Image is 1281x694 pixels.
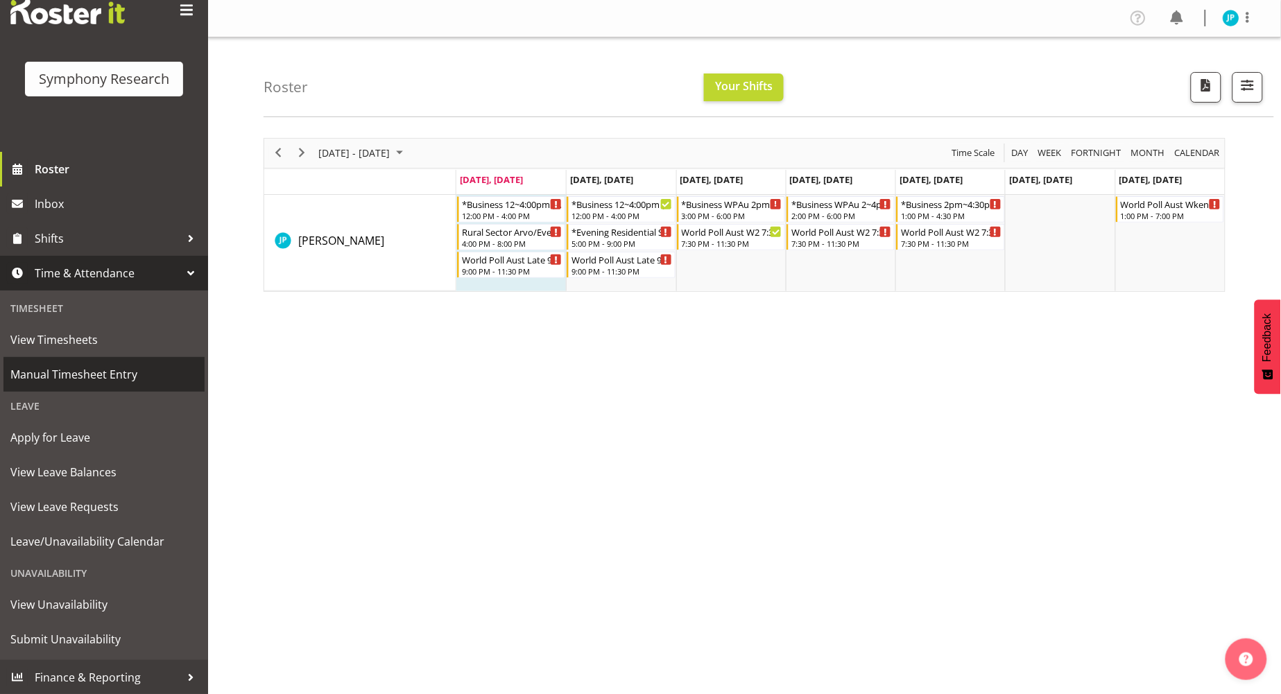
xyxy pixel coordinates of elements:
[900,173,963,186] span: [DATE], [DATE]
[571,238,671,249] div: 5:00 PM - 9:00 PM
[317,144,391,162] span: [DATE] - [DATE]
[791,225,891,238] div: World Poll Aust W2 7:30pm~11:30pm
[682,225,782,238] div: World Poll Aust W2 7:30pm~11:30pm
[457,196,565,223] div: Jake Pringle"s event - *Business 12~4:00pm (mixed shift start times) Begin From Monday, September...
[682,210,782,221] div: 3:00 PM - 6:00 PM
[10,462,198,483] span: View Leave Balances
[10,496,198,517] span: View Leave Requests
[3,357,205,392] a: Manual Timesheet Entry
[3,622,205,657] a: Submit Unavailability
[10,629,198,650] span: Submit Unavailability
[1037,144,1063,162] span: Week
[266,139,290,168] div: previous period
[1262,313,1274,362] span: Feedback
[1121,210,1221,221] div: 1:00 PM - 7:00 PM
[567,252,675,278] div: Jake Pringle"s event - World Poll Aust Late 9p~11:30p Begin From Tuesday, September 30, 2025 at 9...
[462,252,562,266] div: World Poll Aust Late 9p~11:30pm
[791,238,891,249] div: 7:30 PM - 11:30 PM
[1121,197,1221,211] div: World Poll Aust Wkend
[3,322,205,357] a: View Timesheets
[457,224,565,250] div: Jake Pringle"s event - Rural Sector Arvo/Evenings Begin From Monday, September 29, 2025 at 4:00:0...
[567,224,675,250] div: Jake Pringle"s event - *Evening Residential Shift 5-9pm Begin From Tuesday, September 30, 2025 at...
[791,210,891,221] div: 2:00 PM - 6:00 PM
[680,173,743,186] span: [DATE], [DATE]
[896,224,1004,250] div: Jake Pringle"s event - World Poll Aust W2 7:30pm~11:30pm Begin From Friday, October 3, 2025 at 7:...
[901,225,1001,238] div: World Poll Aust W2 7:30pm~11:30pm
[3,489,205,524] a: View Leave Requests
[1239,652,1253,666] img: help-xxl-2.png
[682,197,782,211] div: *Business WPAu 2pm~6pm
[567,196,675,223] div: Jake Pringle"s event - *Business 12~4:00pm (mixed shift start times) Begin From Tuesday, Septembe...
[462,210,562,221] div: 12:00 PM - 4:00 PM
[1130,144,1167,162] span: Month
[1255,300,1281,394] button: Feedback - Show survey
[3,420,205,455] a: Apply for Leave
[264,138,1226,292] div: Timeline Week of September 29, 2025
[35,667,180,688] span: Finance & Reporting
[316,144,409,162] button: September 2025
[791,197,891,211] div: *Business WPAu 2~4pm
[571,210,671,221] div: 12:00 PM - 4:00 PM
[3,392,205,420] div: Leave
[901,210,1001,221] div: 1:00 PM - 4:30 PM
[1129,144,1168,162] button: Timeline Month
[10,531,198,552] span: Leave/Unavailability Calendar
[1232,72,1263,103] button: Filter Shifts
[290,139,313,168] div: next period
[1070,144,1123,162] span: Fortnight
[3,587,205,622] a: View Unavailability
[39,69,169,89] div: Symphony Research
[677,224,785,250] div: Jake Pringle"s event - World Poll Aust W2 7:30pm~11:30pm Begin From Wednesday, October 1, 2025 at...
[35,228,180,249] span: Shifts
[901,197,1001,211] div: *Business 2pm~4:30pm World Poll
[682,238,782,249] div: 7:30 PM - 11:30 PM
[35,263,180,284] span: Time & Attendance
[786,196,895,223] div: Jake Pringle"s event - *Business WPAu 2~4pm Begin From Thursday, October 2, 2025 at 2:00:00 PM GM...
[896,196,1004,223] div: Jake Pringle"s event - *Business 2pm~4:30pm World Poll Begin From Friday, October 3, 2025 at 1:00...
[269,144,288,162] button: Previous
[10,427,198,448] span: Apply for Leave
[456,195,1225,291] table: Timeline Week of September 29, 2025
[10,594,198,615] span: View Unavailability
[950,144,998,162] button: Time Scale
[462,225,562,238] div: Rural Sector Arvo/Evenings
[715,78,773,94] span: Your Shifts
[264,195,456,291] td: Jake Pringle resource
[571,197,671,211] div: *Business 12~4:00pm (mixed shift start times)
[3,559,205,587] div: Unavailability
[264,79,308,95] h4: Roster
[1116,196,1224,223] div: Jake Pringle"s event - World Poll Aust Wkend Begin From Sunday, October 5, 2025 at 1:00:00 PM GMT...
[3,524,205,559] a: Leave/Unavailability Calendar
[1173,144,1223,162] button: Month
[462,266,562,277] div: 9:00 PM - 11:30 PM
[457,252,565,278] div: Jake Pringle"s event - World Poll Aust Late 9p~11:30pm Begin From Monday, September 29, 2025 at 9...
[1010,144,1031,162] button: Timeline Day
[462,197,562,211] div: *Business 12~4:00pm (mixed shift start times)
[35,193,201,214] span: Inbox
[677,196,785,223] div: Jake Pringle"s event - *Business WPAu 2pm~6pm Begin From Wednesday, October 1, 2025 at 3:00:00 PM...
[1119,173,1183,186] span: [DATE], [DATE]
[3,294,205,322] div: Timesheet
[1173,144,1221,162] span: calendar
[1191,72,1221,103] button: Download a PDF of the roster according to the set date range.
[10,329,198,350] span: View Timesheets
[901,238,1001,249] div: 7:30 PM - 11:30 PM
[1036,144,1065,162] button: Timeline Week
[3,455,205,489] a: View Leave Balances
[786,224,895,250] div: Jake Pringle"s event - World Poll Aust W2 7:30pm~11:30pm Begin From Thursday, October 2, 2025 at ...
[951,144,997,162] span: Time Scale
[298,233,384,248] span: [PERSON_NAME]
[1069,144,1124,162] button: Fortnight
[298,232,384,249] a: [PERSON_NAME]
[1009,173,1072,186] span: [DATE], [DATE]
[571,266,671,277] div: 9:00 PM - 11:30 PM
[35,159,201,180] span: Roster
[313,139,411,168] div: Sep 29 - Oct 05, 2025
[462,238,562,249] div: 4:00 PM - 8:00 PM
[571,225,671,238] div: *Evening Residential Shift 5-9pm
[1011,144,1030,162] span: Day
[704,73,784,101] button: Your Shifts
[293,144,311,162] button: Next
[790,173,853,186] span: [DATE], [DATE]
[10,364,198,385] span: Manual Timesheet Entry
